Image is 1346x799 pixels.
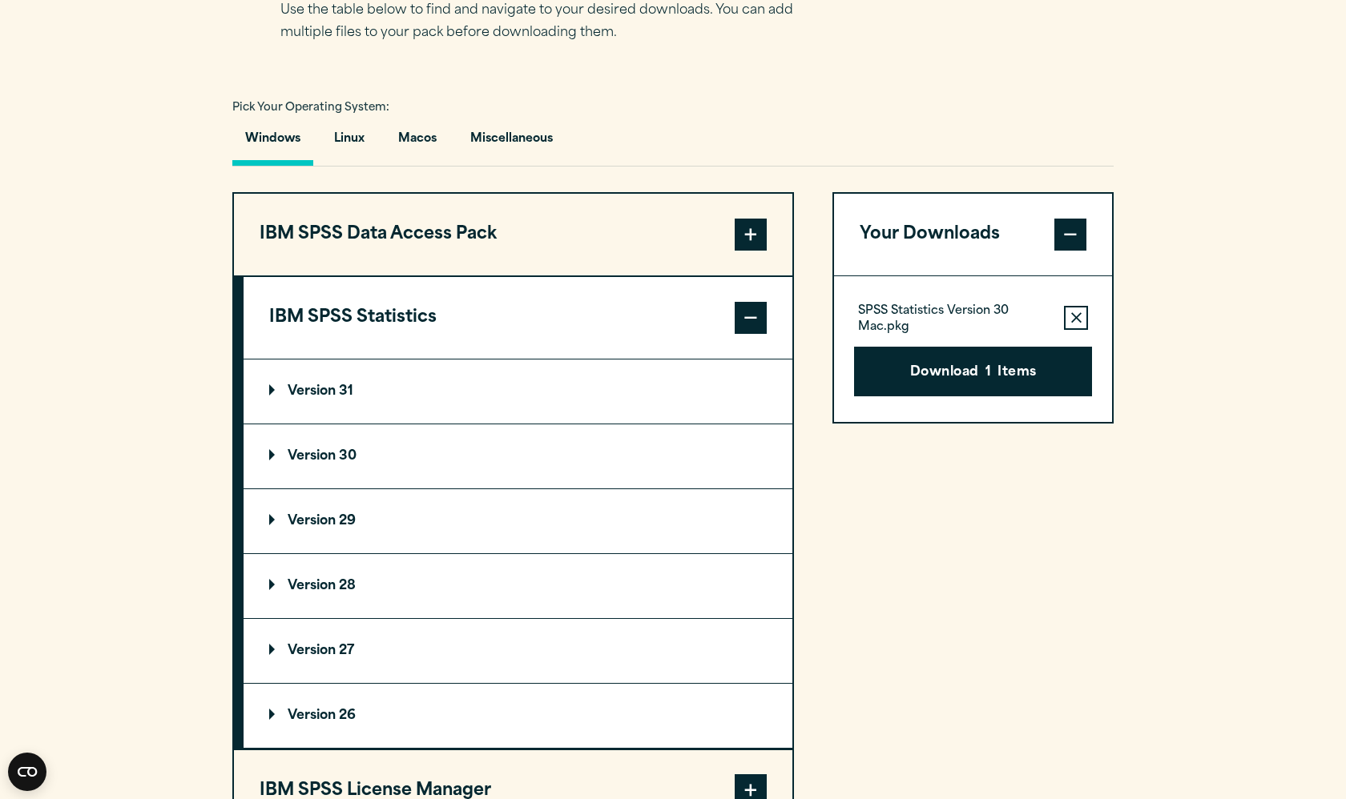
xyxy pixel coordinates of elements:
summary: Version 28 [244,554,792,618]
button: IBM SPSS Statistics [244,277,792,359]
span: Pick Your Operating System: [232,102,389,113]
p: Version 26 [269,709,356,722]
button: Windows [232,120,313,166]
div: Your Downloads [834,275,1112,422]
p: SPSS Statistics Version 30 Mac.pkg [858,303,1051,335]
button: Your Downloads [834,194,1112,275]
p: Version 30 [269,450,357,463]
button: IBM SPSS Data Access Pack [234,194,792,275]
summary: Version 30 [244,424,792,488]
button: Linux [321,120,377,166]
summary: Version 29 [244,489,792,553]
button: Miscellaneous [457,120,566,166]
button: Open CMP widget [8,753,46,791]
p: Version 29 [269,515,356,528]
div: IBM SPSS Statistics [244,359,792,749]
p: Version 28 [269,580,356,592]
summary: Version 27 [244,619,792,683]
p: Version 27 [269,644,354,657]
span: 1 [985,363,991,383]
summary: Version 31 [244,359,792,424]
button: Macos [385,120,449,166]
p: Version 31 [269,385,353,398]
summary: Version 26 [244,684,792,748]
button: Download1Items [854,347,1092,396]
